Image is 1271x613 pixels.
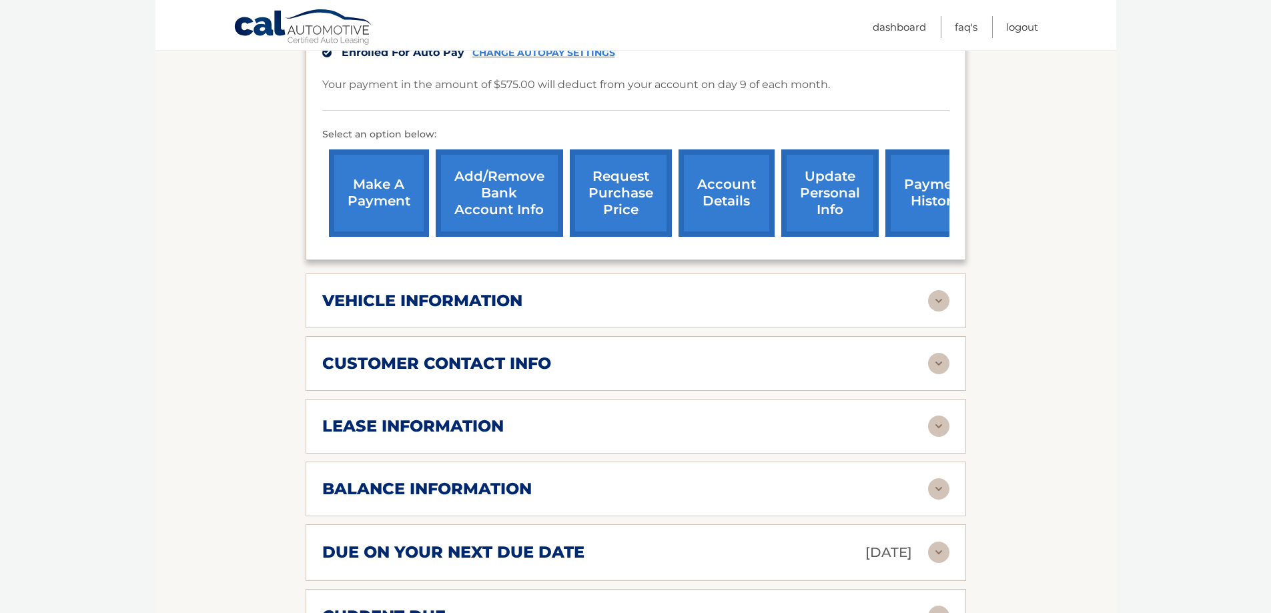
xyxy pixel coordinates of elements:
[873,16,926,38] a: Dashboard
[570,149,672,237] a: request purchase price
[865,541,912,564] p: [DATE]
[322,291,522,311] h2: vehicle information
[329,149,429,237] a: make a payment
[436,149,563,237] a: Add/Remove bank account info
[928,290,949,312] img: accordion-rest.svg
[234,9,374,47] a: Cal Automotive
[322,127,949,143] p: Select an option below:
[322,48,332,57] img: check.svg
[781,149,879,237] a: update personal info
[322,75,830,94] p: Your payment in the amount of $575.00 will deduct from your account on day 9 of each month.
[885,149,985,237] a: payment history
[342,46,464,59] span: Enrolled For Auto Pay
[928,478,949,500] img: accordion-rest.svg
[1006,16,1038,38] a: Logout
[679,149,775,237] a: account details
[322,542,584,562] h2: due on your next due date
[322,416,504,436] h2: lease information
[928,542,949,563] img: accordion-rest.svg
[928,416,949,437] img: accordion-rest.svg
[928,353,949,374] img: accordion-rest.svg
[472,47,615,59] a: CHANGE AUTOPAY SETTINGS
[322,354,551,374] h2: customer contact info
[322,479,532,499] h2: balance information
[955,16,977,38] a: FAQ's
